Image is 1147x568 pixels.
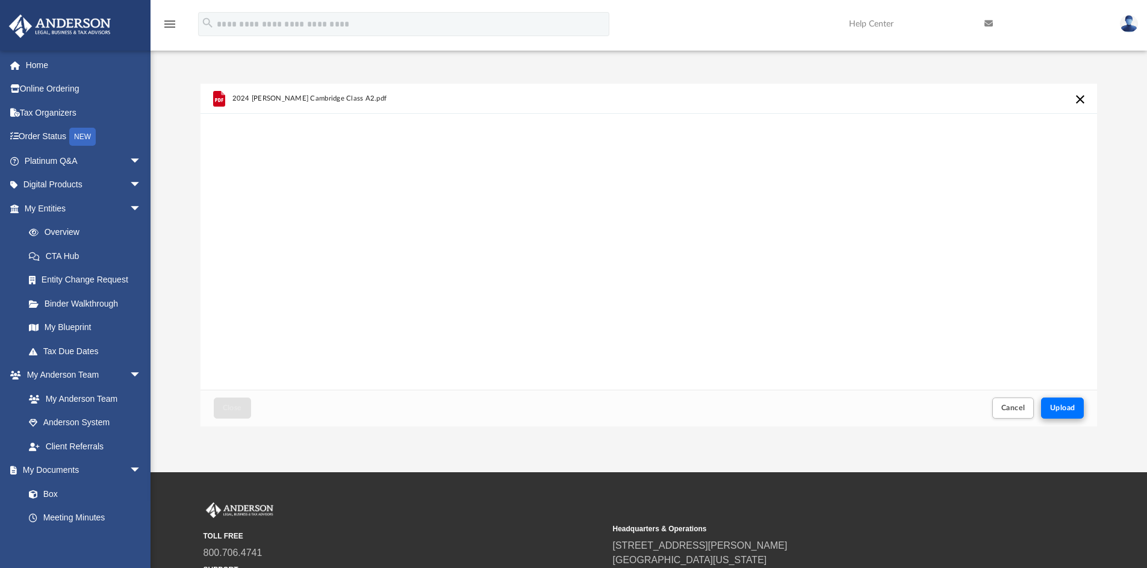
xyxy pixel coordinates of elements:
[200,84,1098,426] div: Upload
[8,53,160,77] a: Home
[17,506,154,530] a: Meeting Minutes
[8,458,154,482] a: My Documentsarrow_drop_down
[17,482,148,506] a: Box
[8,77,160,101] a: Online Ordering
[232,95,387,102] span: 2024 [PERSON_NAME] Cambridge Class A2.pdf
[1120,15,1138,33] img: User Pic
[204,502,276,518] img: Anderson Advisors Platinum Portal
[17,387,148,411] a: My Anderson Team
[204,548,263,558] a: 800.706.4741
[204,531,605,541] small: TOLL FREE
[17,339,160,363] a: Tax Due Dates
[200,84,1098,390] div: grid
[69,128,96,146] div: NEW
[8,101,160,125] a: Tax Organizers
[8,149,160,173] a: Platinum Q&Aarrow_drop_down
[5,14,114,38] img: Anderson Advisors Platinum Portal
[1073,92,1087,107] button: Cancel this upload
[129,458,154,483] span: arrow_drop_down
[129,363,154,388] span: arrow_drop_down
[17,434,154,458] a: Client Referrals
[8,196,160,220] a: My Entitiesarrow_drop_down
[214,398,251,419] button: Close
[17,244,160,268] a: CTA Hub
[8,173,160,197] a: Digital Productsarrow_drop_down
[613,523,1014,534] small: Headquarters & Operations
[17,292,160,316] a: Binder Walkthrough
[1041,398,1084,419] button: Upload
[17,411,154,435] a: Anderson System
[8,125,160,149] a: Order StatusNEW
[1001,404,1025,411] span: Cancel
[992,398,1034,419] button: Cancel
[8,363,154,387] a: My Anderson Teamarrow_drop_down
[223,404,242,411] span: Close
[1050,404,1075,411] span: Upload
[129,196,154,221] span: arrow_drop_down
[129,149,154,173] span: arrow_drop_down
[163,23,177,31] a: menu
[201,16,214,30] i: search
[129,173,154,198] span: arrow_drop_down
[17,316,154,340] a: My Blueprint
[17,268,160,292] a: Entity Change Request
[613,555,767,565] a: [GEOGRAPHIC_DATA][US_STATE]
[163,17,177,31] i: menu
[17,220,160,245] a: Overview
[613,540,788,551] a: [STREET_ADDRESS][PERSON_NAME]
